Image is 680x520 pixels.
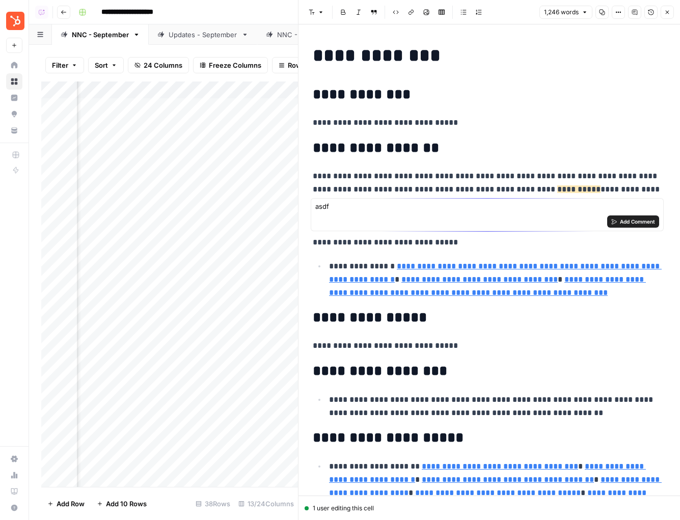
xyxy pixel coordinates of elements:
span: Add Comment [620,217,655,226]
div: 38 Rows [192,496,234,512]
button: Filter [45,57,84,73]
span: 24 Columns [144,60,182,70]
a: Browse [6,73,22,90]
span: Freeze Columns [209,60,261,70]
a: Updates - September [149,24,257,45]
button: Row Height [272,57,331,73]
div: Updates - September [169,30,237,40]
button: Sort [88,57,124,73]
button: Freeze Columns [193,57,268,73]
button: Add Row [41,496,91,512]
span: Row Height [288,60,324,70]
div: NNC - October [277,30,325,40]
span: Sort [95,60,108,70]
textarea: asdf [315,201,659,211]
a: Usage [6,467,22,483]
a: Opportunities [6,106,22,122]
button: Workspace: Blog Content Action Plan [6,8,22,34]
button: Help + Support [6,500,22,516]
button: 24 Columns [128,57,189,73]
div: 13/24 Columns [234,496,298,512]
span: Add 10 Rows [106,499,147,509]
a: NNC - September [52,24,149,45]
a: Your Data [6,122,22,139]
div: 1 user editing this cell [305,504,674,513]
button: 1,246 words [539,6,592,19]
span: 1,246 words [544,8,579,17]
a: Settings [6,451,22,467]
button: Add 10 Rows [91,496,153,512]
a: Home [6,57,22,73]
div: NNC - September [72,30,129,40]
span: Filter [52,60,68,70]
a: NNC - October [257,24,345,45]
a: Insights [6,90,22,106]
button: Add Comment [607,215,659,228]
a: Learning Hub [6,483,22,500]
img: Blog Content Action Plan Logo [6,12,24,30]
span: Add Row [57,499,85,509]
